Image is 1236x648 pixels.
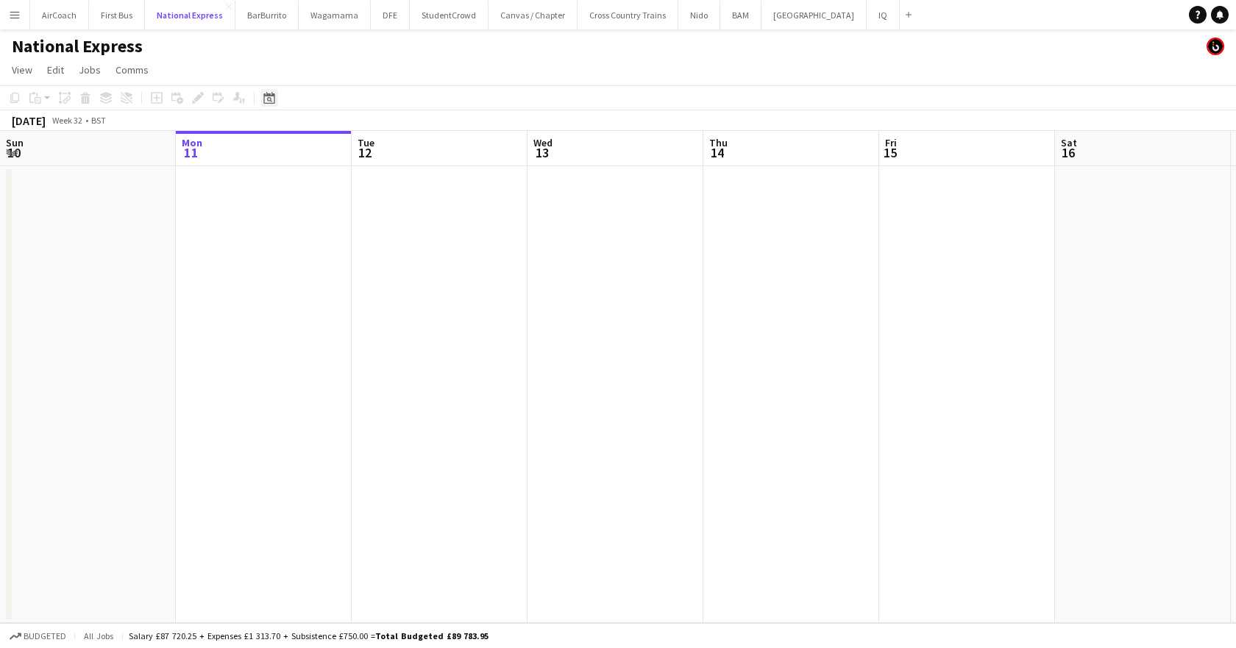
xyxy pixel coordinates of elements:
[299,1,371,29] button: Wagamama
[89,1,145,29] button: First Bus
[81,630,116,641] span: All jobs
[375,630,489,641] span: Total Budgeted £89 783.95
[578,1,678,29] button: Cross Country Trains
[145,1,235,29] button: National Express
[489,1,578,29] button: Canvas / Chapter
[4,144,24,161] span: 10
[885,136,897,149] span: Fri
[91,115,106,126] div: BST
[79,63,101,76] span: Jobs
[47,63,64,76] span: Edit
[720,1,761,29] button: BAM
[867,1,900,29] button: IQ
[30,1,89,29] button: AirCoach
[707,144,728,161] span: 14
[129,630,489,641] div: Salary £87 720.25 + Expenses £1 313.70 + Subsistence £750.00 =
[49,115,85,126] span: Week 32
[235,1,299,29] button: BarBurrito
[6,136,24,149] span: Sun
[12,35,143,57] h1: National Express
[358,136,374,149] span: Tue
[678,1,720,29] button: Nido
[182,136,202,149] span: Mon
[110,60,154,79] a: Comms
[371,1,410,29] button: DFE
[41,60,70,79] a: Edit
[761,1,867,29] button: [GEOGRAPHIC_DATA]
[533,136,553,149] span: Wed
[73,60,107,79] a: Jobs
[531,144,553,161] span: 13
[709,136,728,149] span: Thu
[883,144,897,161] span: 15
[6,60,38,79] a: View
[116,63,149,76] span: Comms
[180,144,202,161] span: 11
[1207,38,1224,55] app-user-avatar: Tim Bodenham
[410,1,489,29] button: StudentCrowd
[12,63,32,76] span: View
[355,144,374,161] span: 12
[1061,136,1077,149] span: Sat
[12,113,46,128] div: [DATE]
[1059,144,1077,161] span: 16
[24,631,66,641] span: Budgeted
[7,628,68,644] button: Budgeted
